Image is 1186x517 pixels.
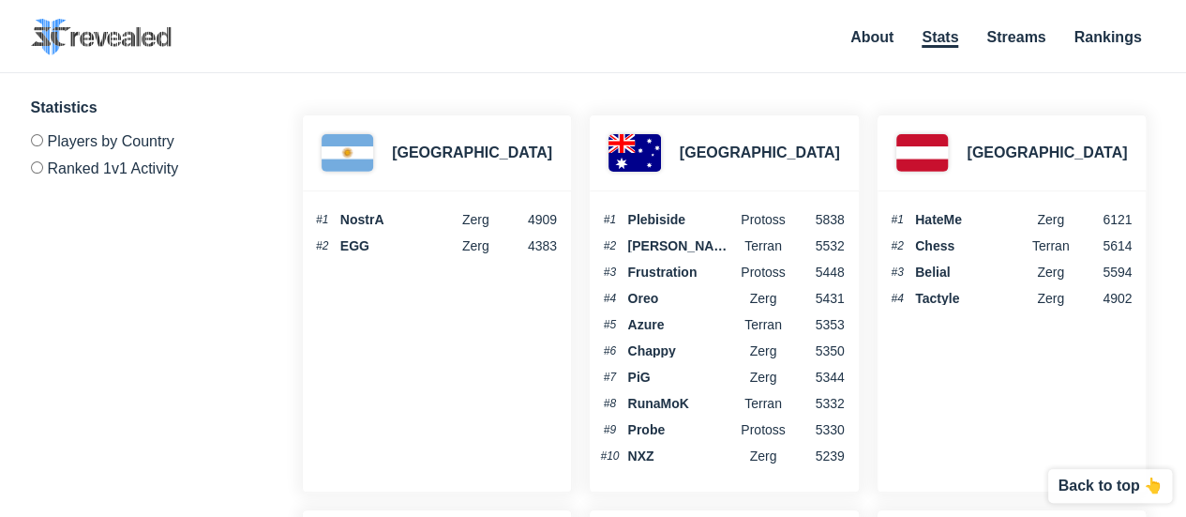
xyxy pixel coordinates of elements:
span: 4909 [503,213,557,226]
span: terran [736,239,790,252]
span: EGG [340,239,449,252]
span: Belial [915,266,1024,279]
span: #2 [887,240,908,251]
span: #10 [599,450,620,462]
span: Terran [1024,239,1078,252]
span: Zerg [736,371,790,384]
span: Zerg [1024,213,1078,226]
span: 5330 [790,423,845,436]
span: #2 [599,240,620,251]
span: NostrA [340,213,449,226]
span: PiG [627,371,736,384]
span: [PERSON_NAME] [627,239,736,252]
span: 4902 [1077,292,1132,305]
label: Ranked 1v1 Activity [31,154,256,176]
h3: [GEOGRAPHIC_DATA] [967,142,1127,164]
h3: [GEOGRAPHIC_DATA] [680,142,840,164]
span: 6121 [1077,213,1132,226]
span: #3 [599,266,620,278]
span: 5614 [1077,239,1132,252]
span: Zerg [736,449,790,463]
a: Stats [922,29,958,48]
span: 5239 [790,449,845,463]
span: Terran [736,397,790,410]
span: Frustration [627,266,736,279]
span: #1 [599,214,620,225]
span: 5838 [790,213,845,226]
span: #4 [887,293,908,304]
span: 5532 [790,239,845,252]
span: Zerg [1024,292,1078,305]
h3: [GEOGRAPHIC_DATA] [392,142,552,164]
span: RunaMoK [627,397,736,410]
span: Oreo [627,292,736,305]
a: About [850,29,893,45]
span: #7 [599,372,620,383]
span: 5353 [790,318,845,331]
span: #4 [599,293,620,304]
span: #1 [887,214,908,225]
span: Zerg [448,239,503,252]
span: Zerg [1024,266,1078,279]
span: Zerg [448,213,503,226]
input: Ranked 1v1 Activity [31,161,43,174]
span: Zerg [736,344,790,357]
span: Protoss [736,423,790,436]
span: Chappy [627,344,736,357]
span: Azure [627,318,736,331]
span: Tactyle [915,292,1024,305]
span: #1 [312,214,333,225]
span: 4383 [503,239,557,252]
span: #9 [599,424,620,435]
span: #2 [312,240,333,251]
span: #3 [887,266,908,278]
span: Chess [915,239,1024,252]
h3: Statistics [31,97,256,119]
a: Rankings [1073,29,1141,45]
span: #8 [599,398,620,409]
span: #6 [599,345,620,357]
span: 5344 [790,371,845,384]
p: Back to top 👆 [1058,479,1163,494]
span: HateMe [915,213,1024,226]
label: Players by Country [31,134,256,154]
span: Zerg [736,292,790,305]
span: Protoss [736,266,790,279]
span: 5332 [790,397,845,410]
a: Streams [986,29,1045,45]
span: 5431 [790,292,845,305]
span: Terran [736,318,790,331]
span: Probe [627,423,736,436]
span: Protoss [736,213,790,226]
span: 5350 [790,344,845,357]
span: NXZ [627,449,736,463]
span: 5448 [790,266,845,279]
img: SC2 Revealed [31,19,172,55]
span: 5594 [1077,266,1132,279]
input: Players by Country [31,134,43,146]
span: #5 [599,319,620,330]
span: Plebiside [627,213,736,226]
